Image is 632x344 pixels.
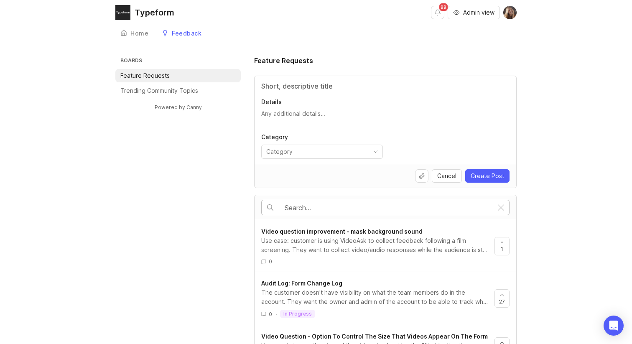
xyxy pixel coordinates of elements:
div: toggle menu [261,145,383,159]
span: 27 [499,298,505,305]
button: Admin view [448,6,500,19]
button: Create Post [465,169,510,183]
button: Notifications [431,6,444,19]
p: Category [261,133,383,141]
p: in progress [283,311,312,317]
span: 0 [269,258,272,265]
p: Trending Community Topics [120,87,198,95]
svg: toggle icon [369,148,382,155]
a: Audit Log: Form Change LogThe customer doesn't have visibility on what the team members do in the... [261,279,494,318]
span: Audit Log: Form Change Log [261,280,342,287]
div: Home [130,31,148,36]
p: Details [261,98,510,106]
span: Video question improvement - mask background sound [261,228,423,235]
input: Search… [285,203,493,212]
span: Video Question - Option To Control The Size That Videos Appear On The Form [261,333,488,340]
a: Trending Community Topics [115,84,241,97]
div: Feedback [172,31,201,36]
input: Title [261,81,510,91]
input: Category [266,147,368,156]
span: 99 [439,3,448,11]
h1: Feature Requests [254,56,313,66]
span: Admin view [463,8,494,17]
img: Laura Marco [503,6,517,19]
p: Feature Requests [120,71,170,80]
button: 1 [494,237,510,255]
img: Typeform logo [115,5,130,20]
div: · [275,311,277,318]
div: Open Intercom Messenger [604,316,624,336]
span: Cancel [437,172,456,180]
h3: Boards [119,56,241,67]
a: Feature Requests [115,69,241,82]
button: 27 [494,289,510,308]
div: Typeform [135,8,174,17]
div: Use case: customer is using VideoAsk to collect feedback following a film screening. They want to... [261,236,488,255]
a: Powered by Canny [153,102,203,112]
textarea: Details [261,110,510,126]
button: Cancel [432,169,462,183]
span: Create Post [471,172,504,180]
a: Feedback [157,25,206,42]
a: Video question improvement - mask background soundUse case: customer is using VideoAsk to collect... [261,227,494,265]
span: 1 [501,245,503,252]
span: 0 [269,311,272,318]
a: Home [115,25,153,42]
button: Upload file [415,169,428,183]
div: The customer doesn't have visibility on what the team members do in the account. They want the ow... [261,288,488,306]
